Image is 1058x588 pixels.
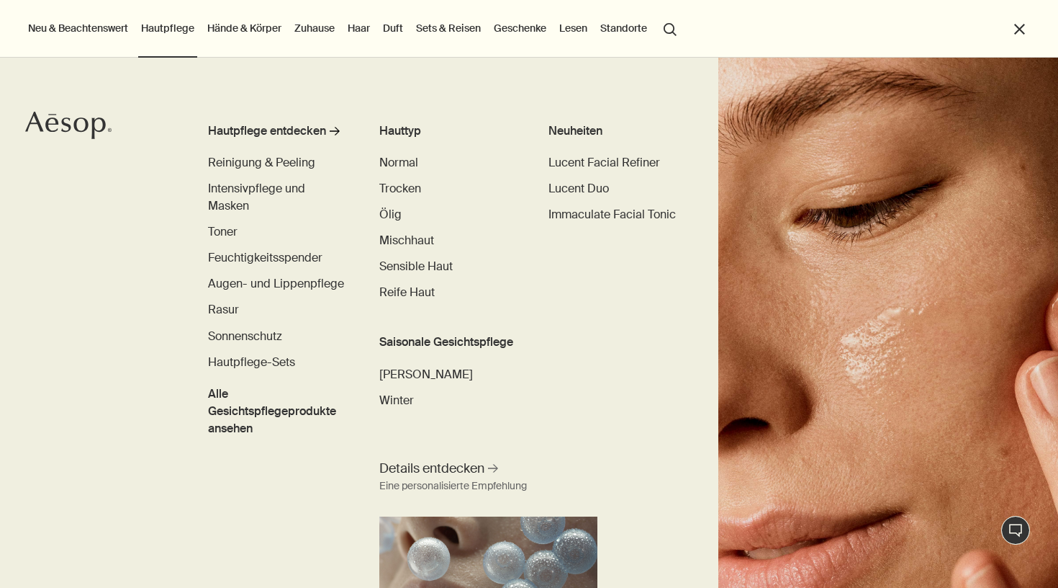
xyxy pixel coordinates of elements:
a: Alle Gesichtspflegeprodukte ansehen [208,380,347,437]
h3: Hauttyp [379,122,517,140]
svg: Aesop [25,111,112,140]
button: Live-Support Chat [1001,516,1030,545]
a: Trocken [379,180,421,197]
a: Reife Haut [379,284,435,301]
a: Sonnenschutz [208,328,282,345]
span: Toner [208,224,238,239]
span: Sonnenschutz [208,329,282,344]
a: Geschenke [491,19,549,37]
span: Normal [379,155,418,170]
a: Intensivpflege und Masken [208,180,347,215]
a: Lucent Facial Refiner [548,154,660,171]
span: Intensivpflege und Masken [208,181,305,213]
span: Immaculate Facial Tonic [548,207,676,222]
a: Augen- und Lippenpflege [208,275,344,293]
span: Rasur [208,302,239,317]
span: Mischhaut [379,233,434,248]
button: Menüpunkt "Suche" öffnen [657,14,683,42]
span: Reinigung & Peeling [208,155,315,170]
a: Duft [380,19,406,37]
a: Haar [345,19,373,37]
a: Immaculate Facial Tonic [548,206,676,223]
a: Sets & Reisen [413,19,484,37]
button: Standorte [597,19,650,37]
button: Neu & Beachtenswert [25,19,131,37]
span: Lucent Duo [548,181,609,196]
a: Winter [379,392,414,409]
span: Reife Haut [379,285,435,300]
a: Reinigung & Peeling [208,154,315,171]
span: Hautpflege-Sets [208,355,295,370]
a: Zuhause [291,19,338,37]
span: Lucent Facial Refiner [548,155,660,170]
span: Feuchtigkeitsspender [208,250,322,265]
span: Trocken [379,181,421,196]
div: Eine personalisierte Empfehlung [379,478,527,495]
a: Rasur [208,301,239,318]
span: Sommer [379,367,473,382]
div: Neuheiten [548,122,687,140]
a: [PERSON_NAME] [379,366,473,383]
button: Schließen Sie das Menü [1011,21,1028,37]
a: Hautpflege-Sets [208,354,295,371]
a: Aesop [25,111,112,143]
a: Hautpflege entdecken [208,122,347,146]
span: Ölig [379,207,402,222]
a: Toner [208,223,238,241]
div: Hautpflege entdecken [208,122,326,140]
a: Lucent Duo [548,180,609,197]
a: Hände & Körper [204,19,284,37]
a: Hautpflege [138,19,197,37]
span: Augen- und Lippenpflege [208,276,344,291]
a: Sensible Haut [379,258,453,275]
a: Ölig [379,206,402,223]
span: Details entdecken [379,460,484,478]
h3: Saisonale Gesichtspflege [379,334,517,351]
a: Normal [379,154,418,171]
span: Sensible Haut [379,259,453,274]
img: Woman holding her face with her hands [718,58,1058,588]
span: Winter [379,393,414,408]
a: Mischhaut [379,232,434,249]
a: Feuchtigkeitsspender [208,249,322,267]
span: Alle Gesichtspflegeprodukte ansehen [208,386,347,437]
a: Lesen [556,19,590,37]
